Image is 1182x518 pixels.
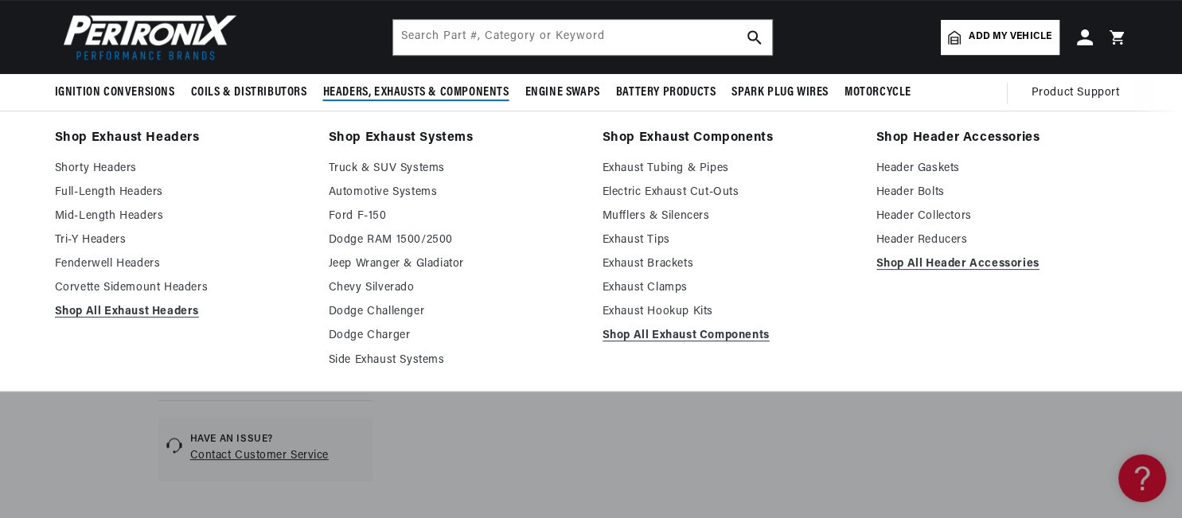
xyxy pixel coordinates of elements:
a: Jeep Wranger & Gladiator [329,255,580,274]
summary: Spark Plug Wires [724,74,837,111]
a: Add my vehicle [941,20,1059,55]
a: Shop Header Accessories [876,127,1128,150]
span: Add my vehicle [969,29,1051,45]
summary: Coils & Distributors [183,74,315,111]
a: Dodge RAM 1500/2500 [329,231,580,250]
a: Shop All Exhaust Headers [55,302,306,321]
a: Exhaust Hookup Kits [603,302,854,321]
span: Spark Plug Wires [731,84,829,101]
a: Exhaust Clamps [603,278,854,298]
a: Electric Exhaust Cut-Outs [603,183,854,202]
span: Product Support [1032,84,1120,102]
button: search button [737,20,772,55]
a: Shop All Header Accessories [876,255,1128,274]
a: Exhaust Tips [603,231,854,250]
a: Exhaust Brackets [603,255,854,274]
input: Search Part #, Category or Keyword [393,20,772,55]
summary: Headers, Exhausts & Components [315,74,517,111]
summary: Motorcycle [837,74,919,111]
span: Motorcycle [845,84,911,101]
summary: Engine Swaps [517,74,608,111]
a: Shop Exhaust Systems [329,127,580,150]
a: Shop Exhaust Headers [55,127,306,150]
a: Dodge Challenger [329,302,580,321]
a: Dodge Charger [329,326,580,345]
a: Header Gaskets [876,159,1128,178]
a: Shop Exhaust Components [603,127,854,150]
span: Battery Products [616,84,716,101]
a: Header Bolts [876,183,1128,202]
span: Coils & Distributors [191,84,307,101]
a: Automotive Systems [329,183,580,202]
img: Pertronix [55,10,238,64]
summary: Ignition Conversions [55,74,183,111]
a: Mid-Length Headers [55,207,306,226]
summary: Product Support [1032,74,1128,112]
a: Exhaust Tubing & Pipes [603,159,854,178]
a: Header Reducers [876,231,1128,250]
span: Have an issue? [190,433,365,446]
a: Fenderwell Headers [55,255,306,274]
a: Truck & SUV Systems [329,159,580,178]
span: Ignition Conversions [55,84,175,101]
span: Headers, Exhausts & Components [323,84,509,101]
a: Shorty Headers [55,159,306,178]
a: Shop All Exhaust Components [603,326,854,345]
a: Corvette Sidemount Headers [55,278,306,298]
a: Ford F-150 [329,207,580,226]
a: Tri-Y Headers [55,231,306,250]
a: Contact Customer Service [190,446,365,465]
a: Chevy Silverado [329,278,580,298]
a: Mufflers & Silencers [603,207,854,226]
a: Side Exhaust Systems [329,351,580,370]
summary: Battery Products [608,74,724,111]
a: Full-Length Headers [55,183,306,202]
a: Header Collectors [876,207,1128,226]
span: Engine Swaps [525,84,600,101]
